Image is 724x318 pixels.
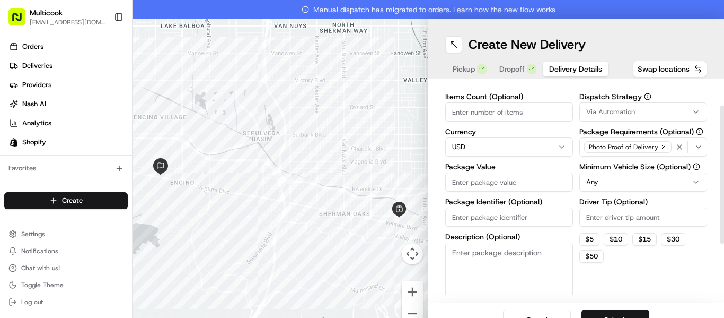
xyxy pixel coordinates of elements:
[586,107,635,117] span: Via Automation
[33,193,113,202] span: Wisdom [PERSON_NAME]
[21,165,30,174] img: 1736555255976-a54dd68f-1ca7-489b-9aae-adbdc363a1c4
[445,128,573,135] label: Currency
[4,192,128,209] button: Create
[4,57,132,74] a: Deliveries
[121,165,143,173] span: [DATE]
[579,250,604,263] button: $50
[75,239,128,247] a: Powered byPylon
[632,233,657,246] button: $15
[469,36,586,53] h1: Create New Delivery
[661,233,685,246] button: $30
[21,281,64,289] span: Toggle Theme
[604,233,628,246] button: $10
[579,198,707,205] label: Driver Tip (Optional)
[445,173,573,192] input: Enter package value
[22,118,51,128] span: Analytics
[579,233,599,246] button: $5
[4,134,132,151] a: Shopify
[445,93,573,100] label: Items Count (Optional)
[21,264,60,272] span: Chat with us!
[6,233,85,252] a: 📗Knowledge Base
[121,193,143,202] span: [DATE]
[21,247,58,255] span: Notifications
[115,165,119,173] span: •
[579,102,707,122] button: Via Automation
[22,99,46,109] span: Nash AI
[589,143,658,151] span: Photo Proof of Delivery
[11,11,32,32] img: Nash
[22,61,52,71] span: Deliveries
[180,105,193,117] button: Start new chat
[4,295,128,310] button: Log out
[579,128,707,135] label: Package Requirements (Optional)
[10,138,18,147] img: Shopify logo
[445,102,573,122] input: Enter number of items
[22,101,41,121] img: 4281594248423_2fcf9dad9f2a874258b8_72.png
[22,137,46,147] span: Shopify
[4,115,132,132] a: Analytics
[644,93,651,100] button: Dispatch Strategy
[62,196,83,205] span: Create
[30,7,63,18] button: Multicook
[4,38,132,55] a: Orders
[4,227,128,242] button: Settings
[21,194,30,202] img: 1736555255976-a54dd68f-1ca7-489b-9aae-adbdc363a1c4
[11,42,193,59] p: Welcome 👋
[11,154,28,175] img: Wisdom Oko
[4,261,128,276] button: Chat with us!
[4,76,132,93] a: Providers
[633,61,707,78] button: Swap locations
[11,101,30,121] img: 1736555255976-a54dd68f-1ca7-489b-9aae-adbdc363a1c4
[579,93,707,100] label: Dispatch Strategy
[48,112,146,121] div: We're available if you need us!
[696,128,703,135] button: Package Requirements (Optional)
[105,239,128,247] span: Pylon
[4,160,128,177] div: Favorites
[579,208,707,227] input: Enter driver tip amount
[453,64,475,74] span: Pickup
[33,165,113,173] span: Wisdom [PERSON_NAME]
[445,163,573,170] label: Package Value
[445,208,573,227] input: Enter package identifier
[402,243,423,264] button: Map camera controls
[22,80,51,90] span: Providers
[115,193,119,202] span: •
[11,183,28,204] img: Wisdom Oko
[499,64,525,74] span: Dropoff
[302,4,555,15] span: Manual dispatch has migrated to orders. Learn how the new flow works
[11,138,71,147] div: Past conversations
[164,136,193,149] button: See all
[638,64,690,74] span: Swap locations
[579,137,707,157] button: Photo Proof of Delivery
[30,18,105,27] button: [EMAIL_ADDRESS][DOMAIN_NAME]
[21,230,45,238] span: Settings
[693,163,700,170] button: Minimum Vehicle Size (Optional)
[48,101,174,112] div: Start new chat
[445,198,573,205] label: Package Identifier (Optional)
[85,233,174,252] a: 💻API Documentation
[4,244,128,259] button: Notifications
[21,298,43,306] span: Log out
[28,68,175,80] input: Clear
[549,64,602,74] span: Delivery Details
[4,96,132,113] a: Nash AI
[4,4,110,30] button: Multicook[EMAIL_ADDRESS][DOMAIN_NAME]
[445,233,573,240] label: Description (Optional)
[4,278,128,293] button: Toggle Theme
[22,42,43,51] span: Orders
[579,163,707,170] label: Minimum Vehicle Size (Optional)
[402,281,423,303] button: Zoom in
